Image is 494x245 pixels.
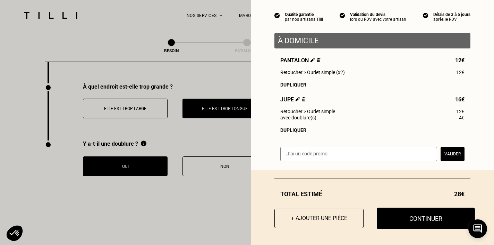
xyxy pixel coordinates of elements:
[455,96,465,103] span: 16€
[377,208,475,229] button: Continuer
[280,70,345,75] span: Retoucher > Ourlet simple (x2)
[454,190,465,198] span: 28€
[285,17,323,22] div: par nos artisans Tilli
[280,109,335,114] span: Retoucher > Ourlet simple
[285,12,323,17] div: Qualité garantie
[456,70,465,75] span: 12€
[310,58,315,62] img: Éditer
[280,127,465,133] div: Dupliquer
[274,12,280,18] img: icon list info
[459,115,465,120] span: 4€
[280,115,316,120] span: avec doublure(s)
[441,147,465,161] button: Valider
[280,82,465,88] div: Dupliquer
[280,96,306,103] span: Jupe
[302,97,306,101] img: Supprimer
[280,57,321,64] span: Pantalon
[433,17,470,22] div: après le RDV
[433,12,470,17] div: Délais de 3 à 5 jours
[296,97,300,101] img: Éditer
[278,36,467,45] p: À domicile
[317,58,321,62] img: Supprimer
[350,12,406,17] div: Validation du devis
[456,109,465,114] span: 12€
[350,17,406,22] div: lors du RDV avec votre artisan
[280,147,437,161] input: J‘ai un code promo
[274,209,364,228] button: + Ajouter une pièce
[340,12,345,18] img: icon list info
[423,12,428,18] img: icon list info
[455,57,465,64] span: 12€
[274,190,470,198] div: Total estimé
